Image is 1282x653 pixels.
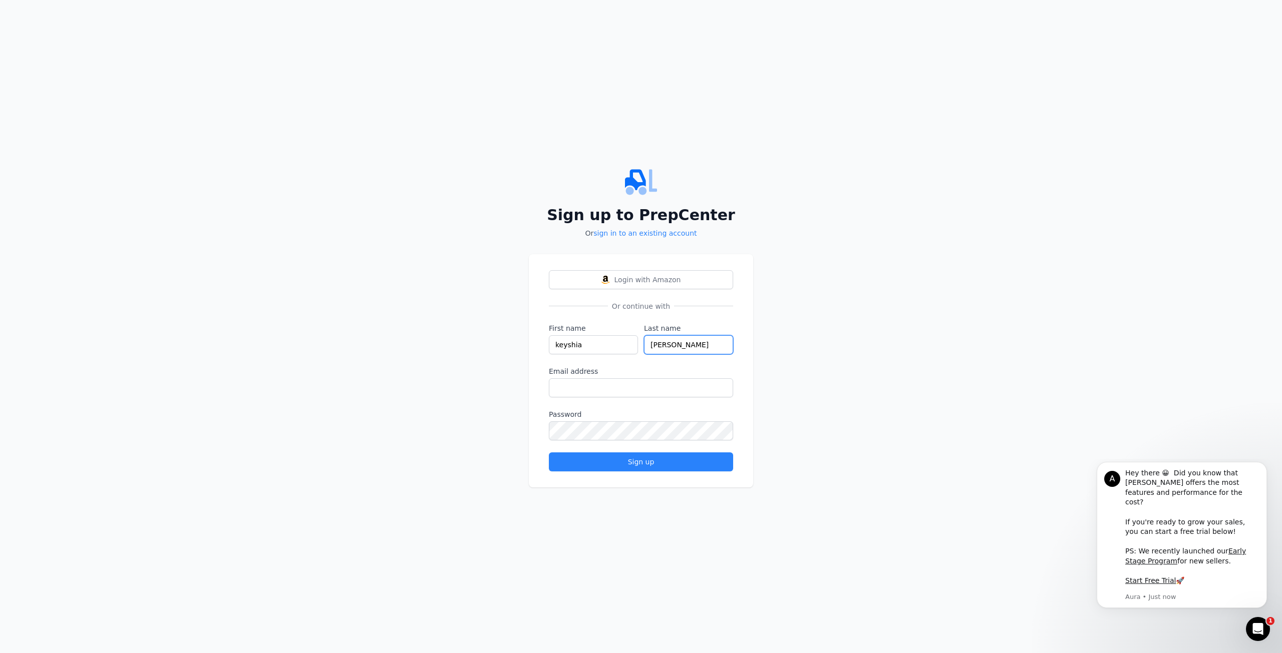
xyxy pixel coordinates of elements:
a: sign in to an existing account [593,229,697,237]
div: Sign up [557,457,725,467]
iframe: Intercom notifications message [1082,459,1282,646]
h2: Sign up to PrepCenter [529,206,753,224]
iframe: Intercom live chat [1246,617,1270,641]
button: Login with AmazonLogin with Amazon [549,270,733,289]
img: PrepCenter [529,166,753,198]
img: Login with Amazon [601,276,609,284]
span: Login with Amazon [614,275,681,285]
span: 1 [1266,617,1274,625]
span: Or continue with [608,301,674,311]
label: Last name [644,323,733,333]
label: Email address [549,366,733,376]
p: Or [529,228,753,238]
label: First name [549,323,638,333]
label: Password [549,409,733,419]
button: Sign up [549,452,733,471]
